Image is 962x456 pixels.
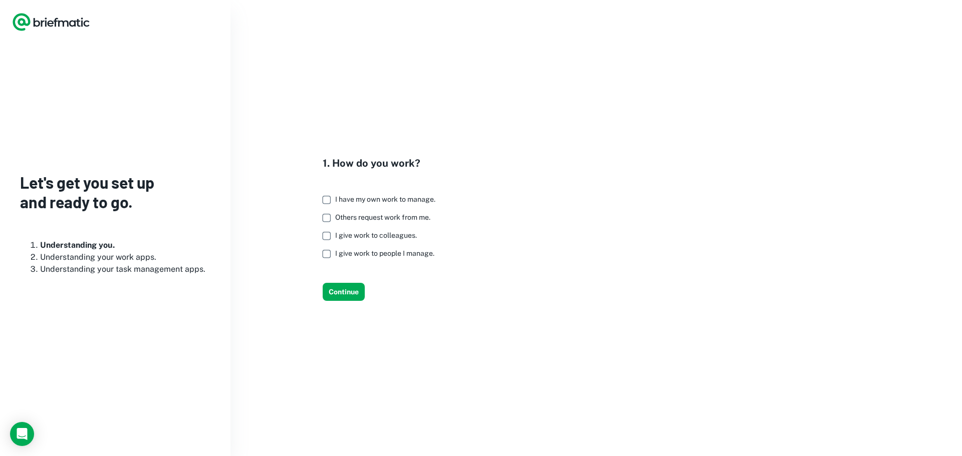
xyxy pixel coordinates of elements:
[335,195,435,203] span: I have my own work to manage.
[335,213,430,221] span: Others request work from me.
[20,173,210,211] h3: Let's get you set up and ready to go.
[323,283,365,301] button: Continue
[40,251,210,263] li: Understanding your work apps.
[335,231,417,239] span: I give work to colleagues.
[12,12,90,32] a: Logo
[40,240,115,250] b: Understanding you.
[335,249,434,257] span: I give work to people I manage.
[40,263,210,275] li: Understanding your task management apps.
[323,156,443,171] h4: 1. How do you work?
[10,422,34,446] div: Load Chat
